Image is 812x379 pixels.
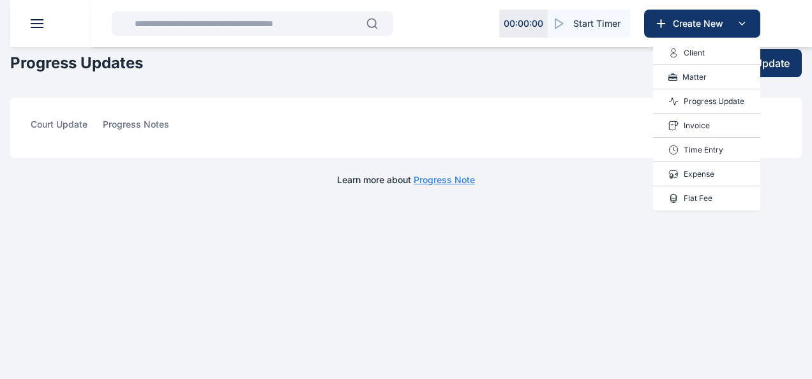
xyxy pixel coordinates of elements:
span: court update [31,118,87,138]
a: progress notes [103,118,184,138]
a: court update [31,118,103,138]
p: Client [684,47,705,59]
p: Time Entry [684,144,723,156]
span: progress notes [103,118,169,138]
h1: Progress Updates [10,53,143,73]
p: 00 : 00 : 00 [504,17,543,30]
p: Invoice [684,119,710,132]
p: Progress Update [684,95,744,108]
p: Flat Fee [684,192,712,205]
p: Expense [684,168,714,181]
button: Create New [644,10,760,38]
a: Progress Note [414,174,475,185]
p: Matter [682,71,707,84]
p: Learn more about [337,174,475,186]
button: Start Timer [548,10,631,38]
span: Create New [668,17,734,30]
span: Start Timer [573,17,620,30]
